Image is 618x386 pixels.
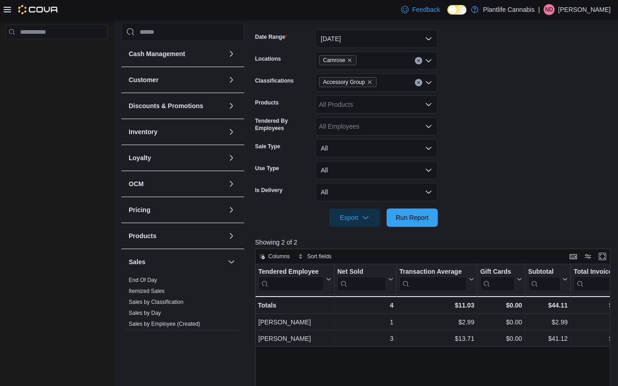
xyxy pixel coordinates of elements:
button: Subtotal [528,268,568,291]
label: Date Range [255,33,288,41]
button: [DATE] [315,30,438,48]
div: Subtotal [528,268,560,276]
button: Inventory [129,127,224,136]
span: Export [335,209,375,227]
div: 3 [337,333,393,344]
div: Net Sold [337,268,386,276]
div: [PERSON_NAME] [258,317,331,328]
label: Locations [255,55,281,63]
input: Dark Mode [447,5,466,15]
div: Subtotal [528,268,560,291]
div: [PERSON_NAME] [258,333,331,344]
button: Open list of options [425,101,432,108]
div: $0.00 [480,317,522,328]
h3: OCM [129,179,144,188]
span: Sales by Day [129,309,161,317]
nav: Complex example [5,41,108,63]
span: Sort fields [307,253,331,260]
div: $2.99 [399,317,474,328]
div: Tendered Employee [258,268,324,291]
div: Gift Card Sales [480,268,515,291]
a: Itemized Sales [129,288,165,294]
button: Open list of options [425,123,432,130]
p: Plantlife Cannabis [483,4,534,15]
a: End Of Day [129,277,157,283]
a: Sales by Classification [129,299,183,305]
button: Products [129,231,224,240]
span: Camrose [323,56,346,65]
span: Feedback [412,5,440,14]
button: Gift Cards [480,268,522,291]
p: [PERSON_NAME] [558,4,611,15]
button: Discounts & Promotions [129,101,224,110]
div: 1 [337,317,393,328]
h3: Inventory [129,127,157,136]
button: Pricing [226,204,237,215]
div: $44.11 [528,300,568,311]
a: Feedback [398,0,444,19]
div: Totals [258,300,331,311]
button: Loyalty [226,152,237,163]
div: Nick Dickson [544,4,555,15]
button: Sort fields [294,251,335,262]
button: Products [226,230,237,241]
button: Customer [129,75,224,84]
a: Sales by Employee (Created) [129,321,200,327]
button: Customer [226,74,237,85]
button: Columns [256,251,293,262]
button: Loyalty [129,153,224,162]
span: ND [545,4,553,15]
button: Tendered Employee [258,268,331,291]
button: Keyboard shortcuts [568,251,579,262]
span: Columns [268,253,290,260]
div: Transaction Average [399,268,467,291]
button: All [315,183,438,201]
img: Cova [18,5,59,14]
span: Sales by Employee (Created) [129,320,200,328]
span: Accessory Group [319,77,377,87]
button: OCM [129,179,224,188]
button: Export [329,209,380,227]
p: | [538,4,540,15]
div: Net Sold [337,268,386,291]
span: Camrose [319,55,357,65]
span: Accessory Group [323,78,365,87]
h3: Pricing [129,205,150,214]
div: Transaction Average [399,268,467,276]
button: Run Report [387,209,438,227]
p: Showing 2 of 2 [255,238,614,247]
div: $0.00 [480,333,522,344]
button: Remove Accessory Group from selection in this group [367,79,372,85]
button: Open list of options [425,57,432,64]
span: End Of Day [129,276,157,284]
div: Tendered Employee [258,268,324,276]
button: Display options [582,251,593,262]
button: Cash Management [129,49,224,58]
div: $2.99 [528,317,568,328]
button: Transaction Average [399,268,474,291]
label: Tendered By Employees [255,117,312,132]
h3: Sales [129,257,146,266]
button: Sales [129,257,224,266]
button: Remove Camrose from selection in this group [347,57,352,63]
h3: Cash Management [129,49,185,58]
button: Open list of options [425,79,432,86]
button: Sales [226,256,237,267]
button: Pricing [129,205,224,214]
button: Cash Management [226,48,237,59]
label: Products [255,99,279,106]
div: $13.71 [399,333,474,344]
label: Use Type [255,165,279,172]
h3: Discounts & Promotions [129,101,203,110]
h3: Products [129,231,157,240]
div: 4 [337,300,393,311]
span: Sales by Classification [129,298,183,306]
label: Sale Type [255,143,280,150]
button: Inventory [226,126,237,137]
button: Discounts & Promotions [226,100,237,111]
span: Itemized Sales [129,287,165,295]
div: Gift Cards [480,268,515,276]
button: All [315,161,438,179]
button: Net Sold [337,268,393,291]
